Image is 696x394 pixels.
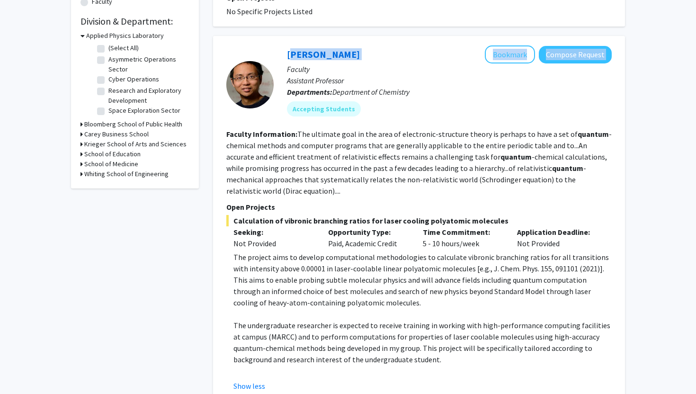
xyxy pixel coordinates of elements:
[332,87,410,97] span: Department of Chemistry
[287,101,361,116] mat-chip: Accepting Students
[517,226,598,238] p: Application Deadline:
[416,226,510,249] div: 5 - 10 hours/week
[84,119,182,129] h3: Bloomberg School of Public Health
[84,129,149,139] h3: Carey Business School
[287,87,332,97] b: Departments:
[108,106,180,116] label: Space Exploration Sector
[287,63,612,75] p: Faculty
[226,201,612,213] p: Open Projects
[321,226,416,249] div: Paid, Academic Credit
[226,129,612,196] fg-read-more: The ultimate goal in the area of electronic-structure theory is perhaps to have a set of -chemica...
[500,152,532,161] b: quantum
[84,169,169,179] h3: Whiting School of Engineering
[233,251,612,308] p: The project aims to develop computational methodologies to calculate vibronic branching ratios fo...
[233,380,265,392] button: Show less
[84,159,138,169] h3: School of Medicine
[233,238,314,249] div: Not Provided
[226,129,297,139] b: Faculty Information:
[287,48,360,60] a: [PERSON_NAME]
[84,139,187,149] h3: Krieger School of Arts and Sciences
[578,129,609,139] b: quantum
[233,226,314,238] p: Seeking:
[108,74,159,84] label: Cyber Operations
[552,163,583,173] b: quantum
[510,226,605,249] div: Not Provided
[539,46,612,63] button: Compose Request to Lan Cheng
[226,215,612,226] span: Calculation of vibronic branching ratios for laser cooling polyatomic molecules
[86,31,164,41] h3: Applied Physics Laboratory
[233,320,612,365] p: The undergraduate researcher is expected to receive training in working with high-performance com...
[108,54,187,74] label: Asymmetric Operations Sector
[226,7,312,16] span: No Specific Projects Listed
[328,226,409,238] p: Opportunity Type:
[108,43,139,53] label: (Select All)
[7,351,40,387] iframe: Chat
[485,45,535,63] button: Add Lan Cheng to Bookmarks
[80,16,189,27] h2: Division & Department:
[423,226,503,238] p: Time Commitment:
[287,75,612,86] p: Assistant Professor
[84,149,141,159] h3: School of Education
[108,86,187,106] label: Research and Exploratory Development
